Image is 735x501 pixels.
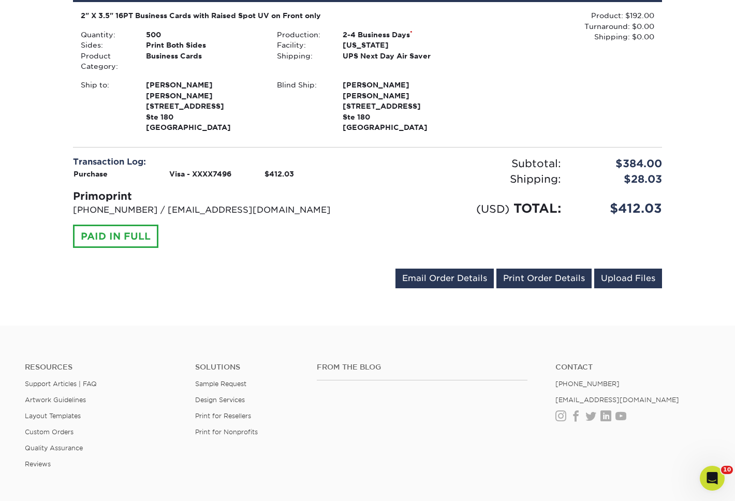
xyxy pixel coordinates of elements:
h4: From the Blog [317,363,527,372]
div: Shipping: [269,51,334,61]
div: [US_STATE] [335,40,466,50]
div: 2-4 Business Days [335,30,466,40]
span: [PERSON_NAME] [146,91,261,101]
div: Business Cards [138,51,269,72]
a: Sample Request [195,380,246,388]
a: Print for Resellers [195,412,251,420]
a: Print Order Details [496,269,592,288]
a: Contact [555,363,710,372]
span: [STREET_ADDRESS] [146,101,261,111]
strong: [GEOGRAPHIC_DATA] [146,80,261,131]
a: Design Services [195,396,245,404]
span: Ste 180 [146,112,261,122]
a: Upload Files [594,269,662,288]
span: 10 [721,466,733,474]
div: Subtotal: [367,156,569,171]
div: Ship to: [73,80,138,132]
div: $412.03 [569,199,670,218]
span: TOTAL: [513,201,561,216]
div: Primoprint [73,188,360,204]
div: Sides: [73,40,138,50]
strong: [GEOGRAPHIC_DATA] [343,80,458,131]
div: 2" X 3.5" 16PT Business Cards with Raised Spot UV on Front only [81,10,458,21]
div: PAID IN FULL [73,225,158,248]
a: [EMAIL_ADDRESS][DOMAIN_NAME] [555,396,679,404]
div: $28.03 [569,171,670,187]
div: Print Both Sides [138,40,269,50]
strong: Purchase [73,170,108,178]
a: [PHONE_NUMBER] [555,380,620,388]
div: Quantity: [73,30,138,40]
div: Product: $192.00 Turnaround: $0.00 Shipping: $0.00 [466,10,654,42]
p: [PHONE_NUMBER] / [EMAIL_ADDRESS][DOMAIN_NAME] [73,204,360,216]
a: Print for Nonprofits [195,428,258,436]
span: Ste 180 [343,112,458,122]
div: Transaction Log: [73,156,360,168]
div: UPS Next Day Air Saver [335,51,466,61]
div: $384.00 [569,156,670,171]
div: Product Category: [73,51,138,72]
div: 500 [138,30,269,40]
strong: Visa - XXXX7496 [169,170,231,178]
a: Artwork Guidelines [25,396,86,404]
div: Shipping: [367,171,569,187]
div: Production: [269,30,334,40]
span: [STREET_ADDRESS] [343,101,458,111]
a: Support Articles | FAQ [25,380,97,388]
strong: $412.03 [264,170,294,178]
small: (USD) [476,202,509,215]
span: [PERSON_NAME] [343,91,458,101]
a: Reviews [25,460,51,468]
div: Facility: [269,40,334,50]
span: [PERSON_NAME] [343,80,458,90]
iframe: Intercom live chat [700,466,725,491]
a: Custom Orders [25,428,73,436]
span: [PERSON_NAME] [146,80,261,90]
a: Email Order Details [395,269,494,288]
a: Quality Assurance [25,444,83,452]
h4: Resources [25,363,180,372]
a: Layout Templates [25,412,81,420]
div: Blind Ship: [269,80,334,132]
h4: Solutions [195,363,301,372]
